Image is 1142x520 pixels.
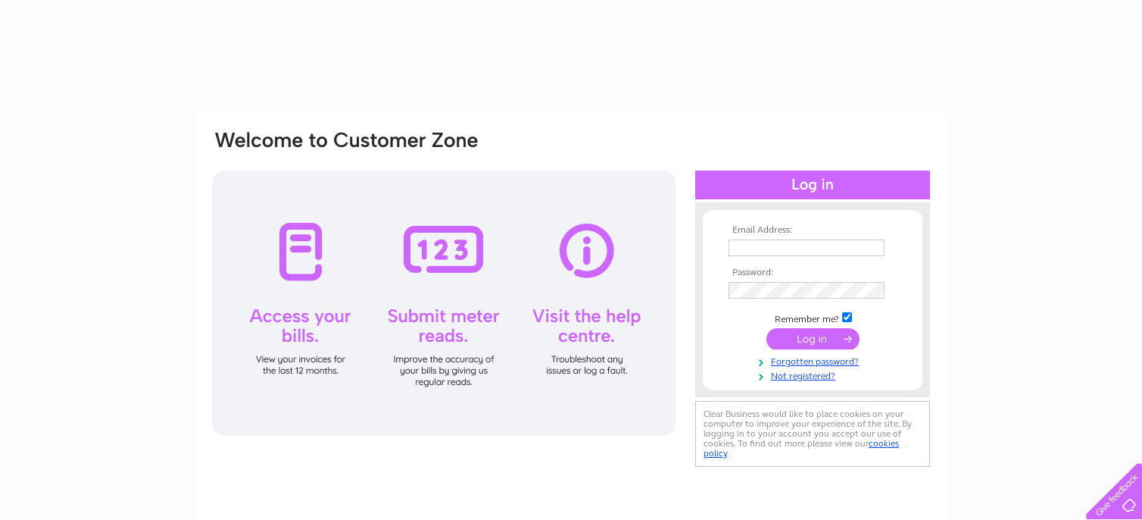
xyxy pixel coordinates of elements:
[704,438,899,459] a: cookies policy
[725,268,900,278] th: Password:
[729,353,900,368] a: Forgotten password?
[695,401,930,467] div: Clear Business would like to place cookies on your computer to improve your experience of the sit...
[725,310,900,325] td: Remember me?
[725,225,900,236] th: Email Address:
[766,328,860,349] input: Submit
[729,368,900,382] a: Not registered?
